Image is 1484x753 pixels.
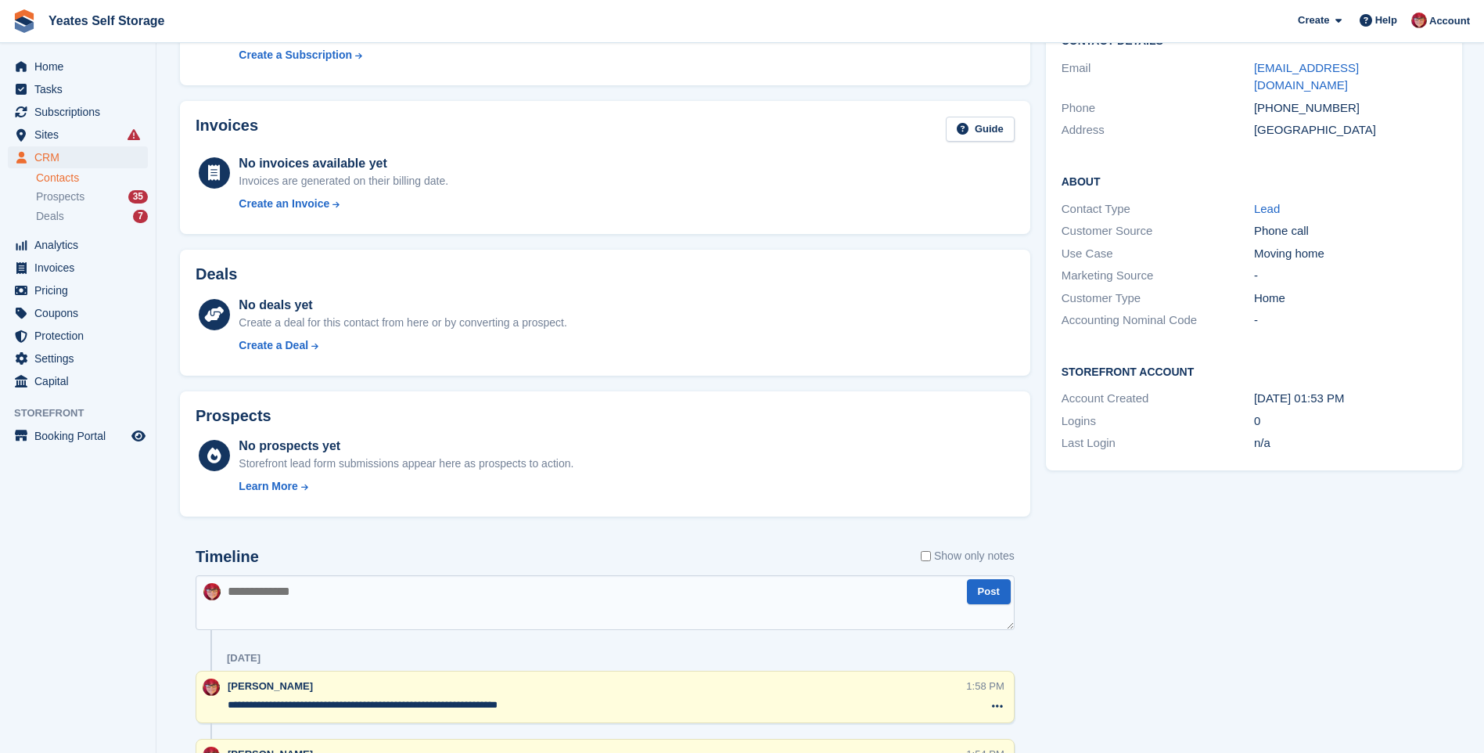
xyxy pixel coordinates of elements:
div: Create a Deal [239,337,308,354]
div: No invoices available yet [239,154,448,173]
button: Post [967,579,1011,605]
a: Prospects 35 [36,189,148,205]
a: Learn More [239,478,573,495]
span: Deals [36,209,64,224]
span: Tasks [34,78,128,100]
div: [DATE] [227,652,261,665]
div: 35 [128,190,148,204]
div: Learn More [239,478,297,495]
span: [PERSON_NAME] [228,680,313,692]
div: Logins [1062,413,1254,431]
a: menu [8,425,148,447]
div: Invoices are generated on their billing date. [239,173,448,189]
div: Address [1062,121,1254,139]
img: Wendie Tanner [203,583,221,600]
img: Wendie Tanner [203,679,220,696]
span: Subscriptions [34,101,128,123]
img: stora-icon-8386f47178a22dfd0bd8f6a31ec36ba5ce8667c1dd55bd0f319d3a0aa187defe.svg [13,9,36,33]
div: [DATE] 01:53 PM [1254,390,1446,408]
img: Wendie Tanner [1411,13,1427,28]
div: Last Login [1062,434,1254,452]
div: Storefront lead form submissions appear here as prospects to action. [239,456,573,472]
span: Protection [34,325,128,347]
a: menu [8,279,148,301]
div: Account Created [1062,390,1254,408]
h2: Invoices [196,117,258,142]
h2: Storefront Account [1062,363,1446,379]
span: Help [1375,13,1397,28]
div: Contact Type [1062,200,1254,218]
a: menu [8,146,148,168]
span: Invoices [34,257,128,279]
span: Home [34,56,128,77]
i: Smart entry sync failures have occurred [128,128,140,141]
span: CRM [34,146,128,168]
span: Booking Portal [34,425,128,447]
a: menu [8,348,148,369]
a: Deals 7 [36,208,148,225]
div: 1:58 PM [966,679,1004,694]
div: n/a [1254,434,1446,452]
div: [PHONE_NUMBER] [1254,99,1446,117]
span: Sites [34,124,128,146]
span: Settings [34,348,128,369]
span: Capital [34,370,128,392]
div: 7 [133,210,148,223]
a: Contacts [36,171,148,186]
a: Create a Subscription [239,47,429,63]
h2: About [1062,173,1446,189]
div: [GEOGRAPHIC_DATA] [1254,121,1446,139]
div: - [1254,267,1446,285]
div: No deals yet [239,296,566,315]
a: Lead [1254,202,1280,215]
span: Account [1429,13,1470,29]
div: Create a deal for this contact from here or by converting a prospect. [239,315,566,331]
div: Moving home [1254,245,1446,263]
div: 0 [1254,413,1446,431]
div: Customer Source [1062,222,1254,240]
span: Create [1298,13,1329,28]
div: Customer Type [1062,290,1254,308]
a: menu [8,101,148,123]
a: menu [8,257,148,279]
a: menu [8,234,148,256]
span: Coupons [34,302,128,324]
a: Guide [946,117,1015,142]
a: menu [8,56,148,77]
div: No prospects yet [239,437,573,456]
span: Pricing [34,279,128,301]
a: menu [8,78,148,100]
a: Preview store [129,427,148,445]
label: Show only notes [921,548,1015,564]
div: Phone [1062,99,1254,117]
a: [EMAIL_ADDRESS][DOMAIN_NAME] [1254,61,1359,92]
a: Yeates Self Storage [42,8,171,34]
a: menu [8,370,148,392]
div: - [1254,312,1446,330]
span: Prospects [36,189,84,204]
a: menu [8,325,148,347]
div: Create a Subscription [239,47,352,63]
div: Home [1254,290,1446,308]
span: Storefront [14,405,156,421]
div: Marketing Source [1062,267,1254,285]
div: Accounting Nominal Code [1062,312,1254,330]
a: Create an Invoice [239,196,448,212]
h2: Deals [196,265,237,283]
div: Email [1062,59,1254,95]
input: Show only notes [921,548,931,564]
h2: Prospects [196,407,271,425]
div: Use Case [1062,245,1254,263]
a: menu [8,124,148,146]
a: menu [8,302,148,324]
div: Create an Invoice [239,196,329,212]
h2: Timeline [196,548,259,566]
a: Create a Deal [239,337,566,354]
span: Analytics [34,234,128,256]
div: Phone call [1254,222,1446,240]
